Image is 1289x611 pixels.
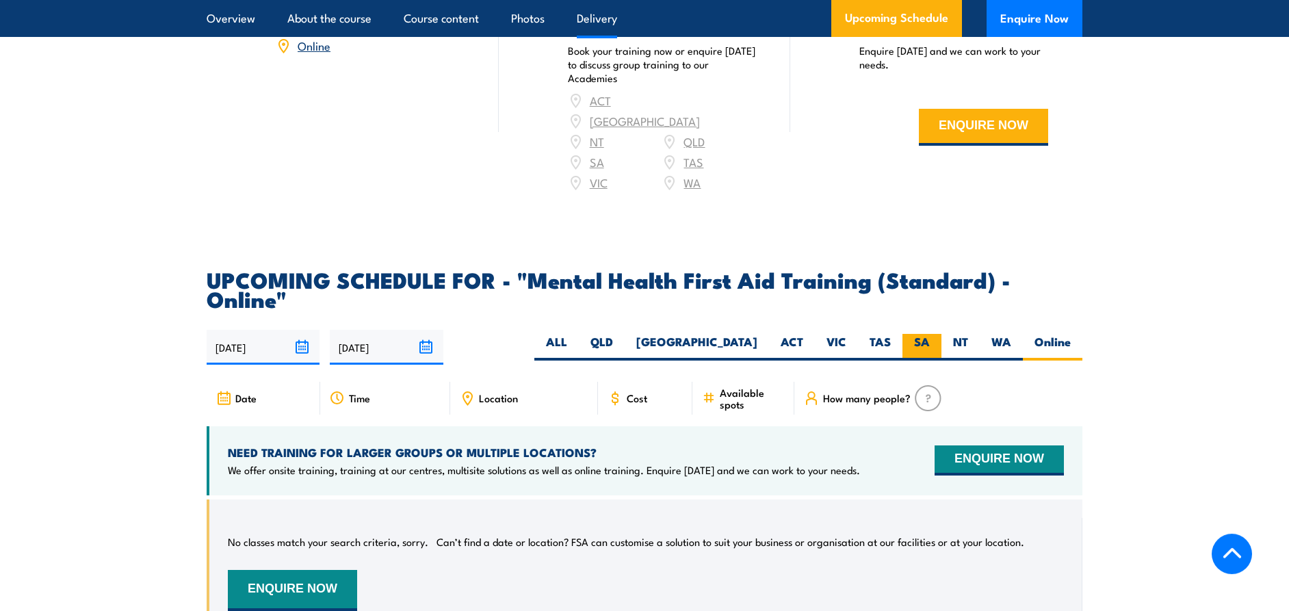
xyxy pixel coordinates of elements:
label: VIC [815,334,858,361]
label: ALL [534,334,579,361]
p: Book your training now or enquire [DATE] to discuss group training to our Academies [568,44,757,85]
label: TAS [858,334,902,361]
label: [GEOGRAPHIC_DATA] [625,334,769,361]
label: SA [902,334,941,361]
span: Time [349,392,370,404]
h2: UPCOMING SCHEDULE FOR - "Mental Health First Aid Training (Standard) - Online" [207,270,1082,308]
p: Enquire [DATE] and we can work to your needs. [859,44,1048,71]
button: ENQUIRE NOW [228,570,357,611]
h4: NEED TRAINING FOR LARGER GROUPS OR MULTIPLE LOCATIONS? [228,445,860,460]
button: ENQUIRE NOW [935,445,1064,476]
button: ENQUIRE NOW [919,109,1048,146]
span: Available spots [720,387,785,410]
span: Cost [627,392,647,404]
label: QLD [579,334,625,361]
p: We offer onsite training, training at our centres, multisite solutions as well as online training... [228,463,860,477]
p: Can’t find a date or location? FSA can customise a solution to suit your business or organisation... [437,535,1024,549]
label: ACT [769,334,815,361]
input: To date [330,330,443,365]
input: From date [207,330,320,365]
label: NT [941,334,980,361]
span: How many people? [823,392,911,404]
p: No classes match your search criteria, sorry. [228,535,428,549]
span: Date [235,392,257,404]
a: Online [298,37,330,53]
span: Location [479,392,518,404]
label: Online [1023,334,1082,361]
label: WA [980,334,1023,361]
